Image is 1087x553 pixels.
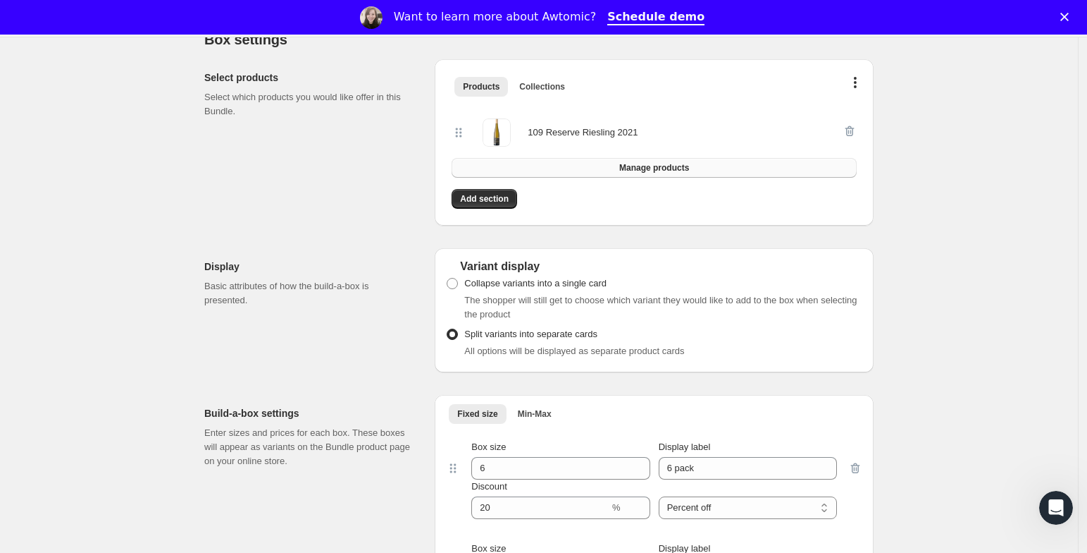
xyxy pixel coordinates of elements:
[457,408,497,420] span: Fixed size
[1039,491,1073,525] iframe: Intercom live chat
[204,260,412,274] h2: Display
[204,426,412,468] p: Enter sizes and prices for each box. These boxes will appear as variants on the Bundle product pa...
[528,126,638,140] div: 109 Reserve Riesling 2021
[204,31,874,48] h2: Box settings
[612,502,621,513] span: %
[464,278,607,288] span: Collapse variants into a single card
[1060,13,1074,21] div: Close
[519,81,565,92] span: Collections
[460,193,509,205] span: Add section
[360,6,383,29] img: Profile image for Emily
[463,81,499,92] span: Products
[607,10,704,25] a: Schedule demo
[471,442,506,452] span: Box size
[446,260,862,274] div: Variant display
[471,457,628,480] input: Box size
[204,71,412,85] h2: Select products
[204,279,412,308] p: Basic attributes of how the build-a-box is presented.
[394,10,596,24] div: Want to learn more about Awtomic?
[471,481,507,492] span: Discount
[464,329,597,339] span: Split variants into separate cards
[659,457,837,480] input: Display label
[452,189,517,209] button: Add section
[204,90,412,119] p: Select which products you would like offer in this Bundle.
[464,295,857,320] span: The shopper will still get to choose which variant they would like to add to the box when selecti...
[452,158,857,178] button: Manage products
[483,119,511,147] img: 109 Reserve Riesling 2021
[518,408,552,420] span: Min-Max
[619,162,689,174] span: Manage products
[464,346,684,356] span: All options will be displayed as separate product cards
[204,406,412,420] h2: Build-a-box settings
[659,442,711,452] span: Display label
